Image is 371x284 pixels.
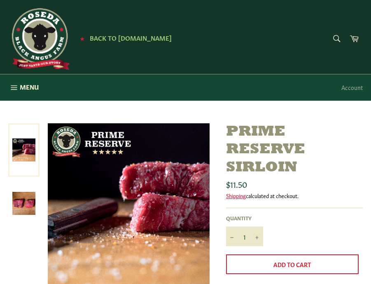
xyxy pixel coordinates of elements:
[226,215,263,222] label: Quantity
[226,226,238,246] button: Reduce item quantity by one
[12,192,35,215] img: Prime Reserve Sirloin
[226,192,363,199] div: calculated at checkout.
[226,192,246,199] a: Shipping
[251,226,263,246] button: Increase item quantity by one
[337,75,367,99] a: Account
[20,83,39,91] span: Menu
[80,35,84,42] span: ★
[90,33,172,42] span: Back to [DOMAIN_NAME]
[8,8,70,70] img: Roseda Beef
[226,254,359,274] button: Add to Cart
[273,260,311,268] span: Add to Cart
[226,178,247,189] span: $11.50
[226,123,363,177] h1: Prime Reserve Sirloin
[76,35,172,42] a: ★ Back to [DOMAIN_NAME]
